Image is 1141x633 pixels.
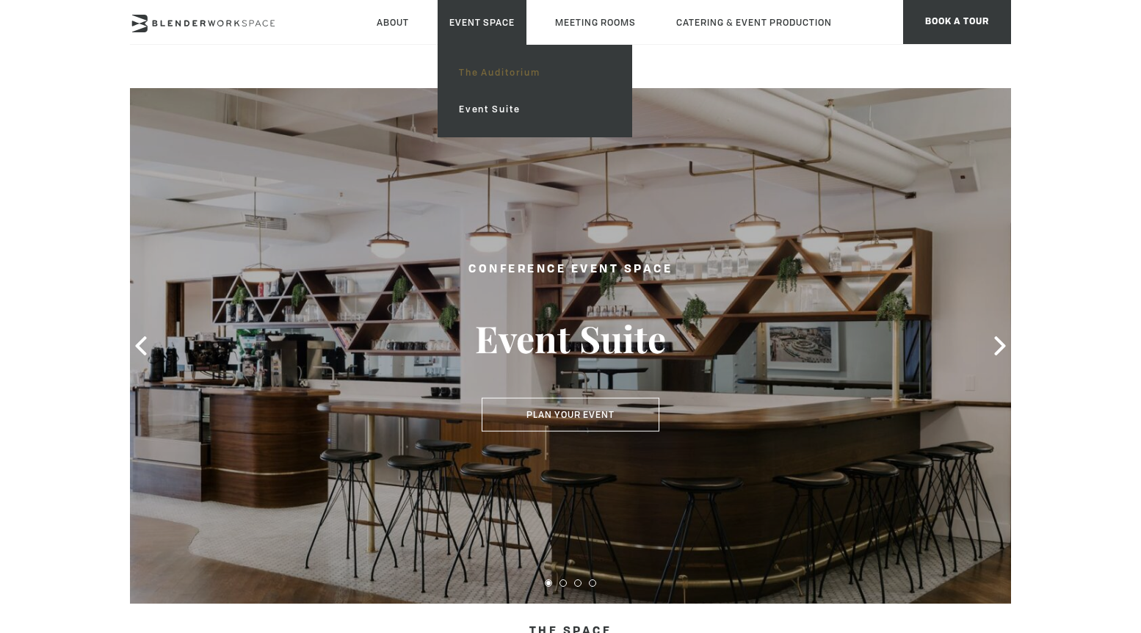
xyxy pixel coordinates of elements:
[402,316,739,361] h3: Event Suite
[447,54,623,91] a: The Auditorium
[402,261,739,279] h2: Conference Event Space
[447,91,623,128] a: Event Suite
[482,398,659,432] button: Plan Your Event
